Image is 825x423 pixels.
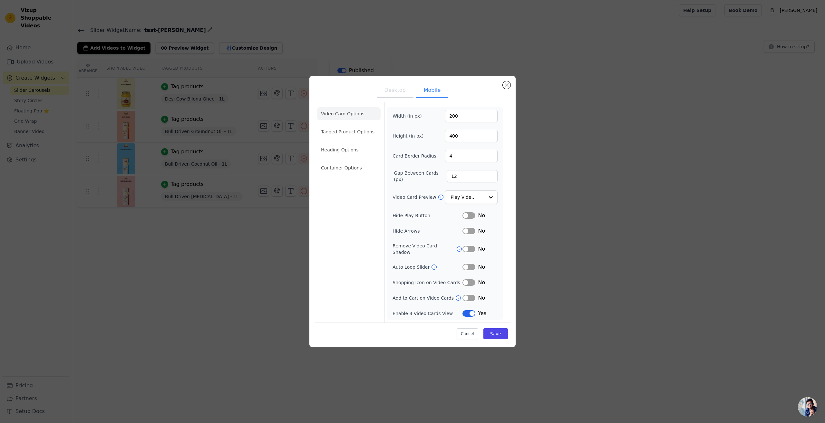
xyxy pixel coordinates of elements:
[317,107,381,120] li: Video Card Options
[457,328,478,339] button: Cancel
[394,170,447,183] label: Gap Between Cards (px)
[377,84,413,98] button: Desktop
[393,310,462,317] label: Enable 3 Video Cards View
[393,153,436,159] label: Card Border Radius
[393,133,428,139] label: Height (in px)
[317,161,381,174] li: Container Options
[478,245,485,253] span: No
[483,328,508,339] button: Save
[478,310,486,317] span: Yes
[393,279,460,286] label: Shopping Icon on Video Cards
[393,113,428,119] label: Width (in px)
[478,212,485,219] span: No
[393,194,437,200] label: Video Card Preview
[503,81,510,89] button: Close modal
[478,279,485,286] span: No
[478,263,485,271] span: No
[798,397,817,417] div: Open chat
[478,227,485,235] span: No
[393,243,456,255] label: Remove Video Card Shadow
[317,143,381,156] li: Heading Options
[393,228,462,234] label: Hide Arrows
[393,295,455,301] label: Add to Cart on Video Cards
[317,125,381,138] li: Tagged Product Options
[393,264,431,270] label: Auto Loop Slider
[393,212,462,219] label: Hide Play Button
[478,294,485,302] span: No
[416,84,448,98] button: Mobile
